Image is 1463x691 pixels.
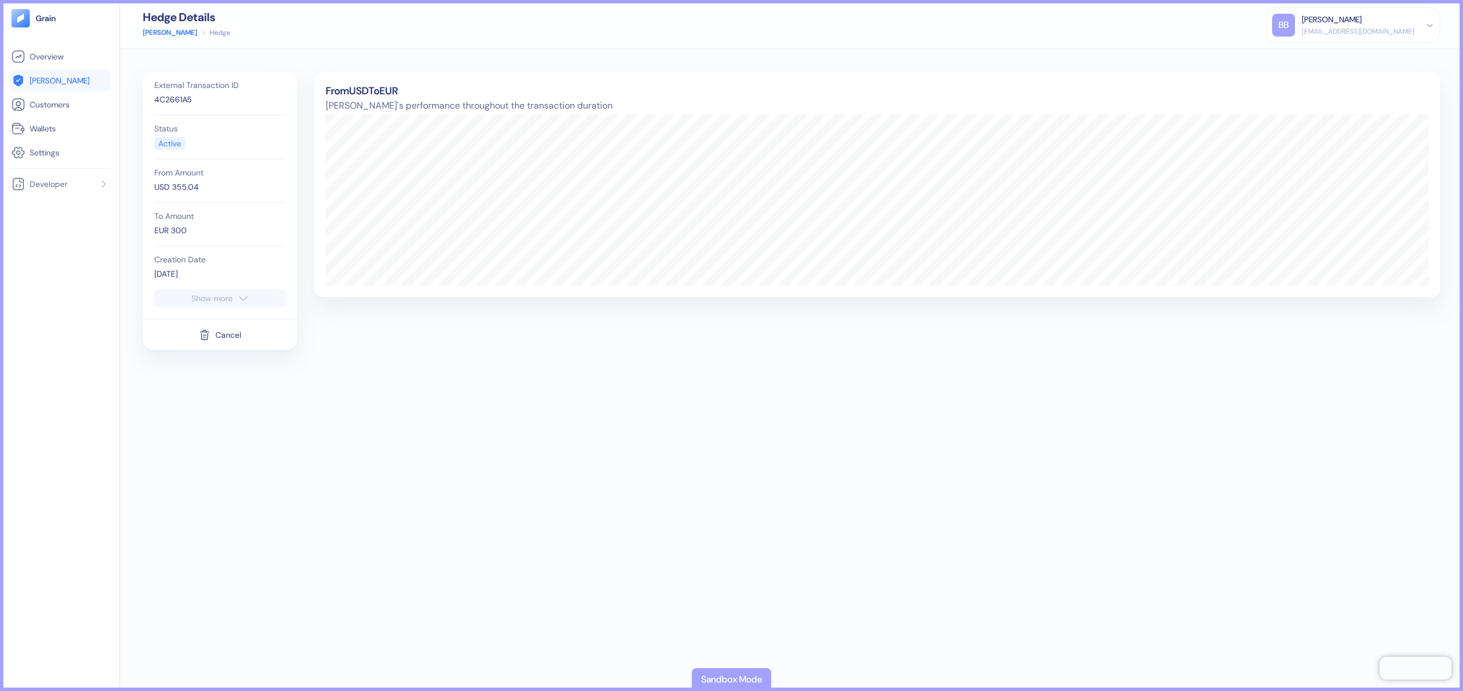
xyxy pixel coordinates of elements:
span: Developer [30,178,67,190]
button: Show more [154,289,286,307]
iframe: Chatra live chat [1380,657,1452,680]
div: From Amount [154,169,286,177]
a: Settings [11,146,108,159]
div: To Amount [154,212,286,220]
div: Active [158,138,181,150]
a: [PERSON_NAME] [143,27,197,38]
div: External Transaction ID [154,81,286,89]
button: Cancel [199,324,241,346]
img: logo-tablet-V2.svg [11,9,30,27]
div: 4C2661A5 [154,94,286,106]
div: Sandbox Mode [701,673,762,686]
div: [DATE] [154,268,286,280]
img: logo [35,14,57,22]
div: From USD To EUR [326,83,1429,99]
div: [PERSON_NAME] [1302,14,1362,26]
div: EUR 300 [154,225,286,237]
a: [PERSON_NAME] [11,74,108,87]
div: Hedge Details [143,11,230,23]
div: BB [1272,14,1295,37]
div: Cancel [215,331,241,339]
span: Customers [30,99,70,110]
div: Creation Date [154,255,286,263]
a: Customers [11,98,108,111]
span: Settings [30,147,59,158]
div: Status [154,125,286,133]
span: [PERSON_NAME] [30,75,90,86]
div: Show more [191,294,233,302]
div: USD 355.04 [154,181,286,193]
a: Overview [11,50,108,63]
div: [EMAIL_ADDRESS][DOMAIN_NAME] [1302,26,1414,37]
span: Wallets [30,123,56,134]
span: Overview [30,51,63,62]
span: [PERSON_NAME]'s performance throughout the transaction duration [326,99,1429,113]
a: Wallets [11,122,108,135]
